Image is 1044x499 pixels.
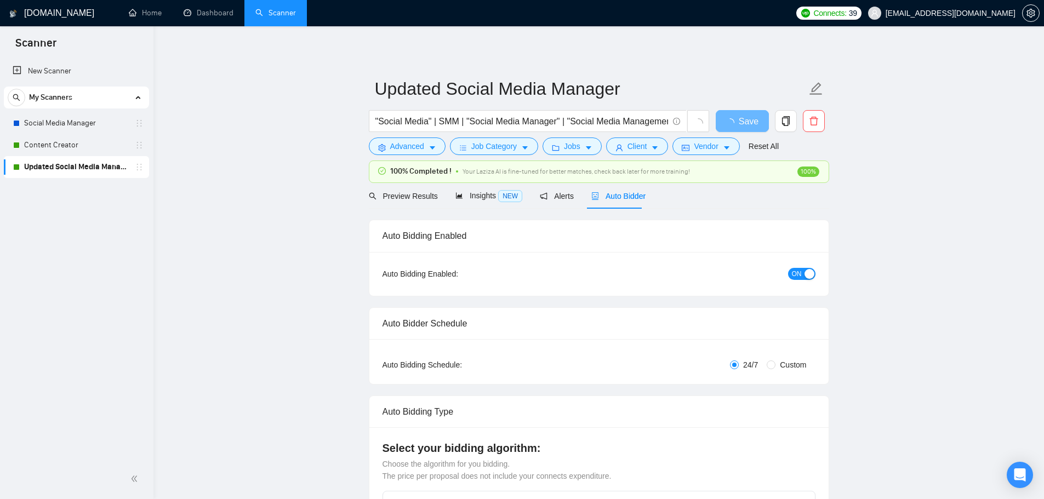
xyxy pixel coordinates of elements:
span: idcard [682,144,689,152]
span: 100% Completed ! [390,165,452,177]
span: 24/7 [739,359,762,371]
span: 39 [849,7,857,19]
button: barsJob Categorycaret-down [450,137,538,155]
button: setting [1022,4,1040,22]
span: caret-down [521,144,529,152]
span: info-circle [673,118,680,125]
div: Auto Bidder Schedule [383,308,815,339]
div: Auto Bidding Enabled [383,220,815,251]
span: caret-down [429,144,436,152]
span: Jobs [564,140,580,152]
button: delete [803,110,825,132]
a: Updated Social Media Manager [24,156,128,178]
span: Alerts [540,192,574,200]
a: setting [1022,9,1040,18]
span: delete [803,116,824,126]
span: check-circle [378,167,386,175]
li: New Scanner [4,60,149,82]
span: NEW [498,190,522,202]
span: Insights [455,191,522,200]
a: Social Media Manager [24,112,128,134]
button: copy [775,110,797,132]
span: bars [459,144,467,152]
span: Vendor [694,140,718,152]
span: edit [809,82,823,96]
span: setting [378,144,386,152]
button: idcardVendorcaret-down [672,137,739,155]
button: userClientcaret-down [606,137,669,155]
a: searchScanner [255,8,296,18]
span: copy [775,116,796,126]
span: double-left [130,473,141,484]
span: loading [693,118,703,128]
span: caret-down [723,144,731,152]
li: My Scanners [4,87,149,178]
input: Search Freelance Jobs... [375,114,668,128]
span: Choose the algorithm for you bidding. The price per proposal does not include your connects expen... [383,460,612,480]
span: holder [135,119,144,128]
span: robot [591,192,599,200]
span: Auto Bidder [591,192,646,200]
span: search [369,192,376,200]
div: Auto Bidding Enabled: [383,268,527,280]
button: search [8,89,25,106]
span: loading [726,118,739,127]
div: Auto Bidding Type [383,396,815,427]
a: dashboardDashboard [184,8,233,18]
img: upwork-logo.png [801,9,810,18]
button: Save [716,110,769,132]
span: Client [627,140,647,152]
span: Preview Results [369,192,438,200]
span: Your Laziza AI is fine-tuned for better matches, check back later for more training! [463,168,690,175]
input: Scanner name... [375,75,807,102]
h4: Select your bidding algorithm: [383,440,815,456]
span: search [8,94,25,101]
span: Job Category [471,140,517,152]
img: logo [9,5,17,22]
button: settingAdvancedcaret-down [369,137,446,155]
div: Auto Bidding Schedule: [383,359,527,371]
a: New Scanner [13,60,140,82]
span: Connects: [813,7,846,19]
span: setting [1023,9,1039,18]
div: Open Intercom Messenger [1007,462,1033,488]
span: 100% [797,167,819,177]
span: Advanced [390,140,424,152]
span: My Scanners [29,87,72,108]
span: Save [739,114,758,128]
span: caret-down [585,144,592,152]
span: caret-down [651,144,659,152]
span: area-chart [455,192,463,199]
span: Custom [775,359,811,371]
span: holder [135,163,144,171]
a: Reset All [749,140,779,152]
a: Content Creator [24,134,128,156]
span: ON [792,268,802,280]
a: homeHome [129,8,162,18]
span: folder [552,144,560,152]
span: notification [540,192,547,200]
button: folderJobscaret-down [543,137,602,155]
span: Scanner [7,35,65,58]
span: user [615,144,623,152]
span: user [871,9,878,17]
span: holder [135,141,144,150]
